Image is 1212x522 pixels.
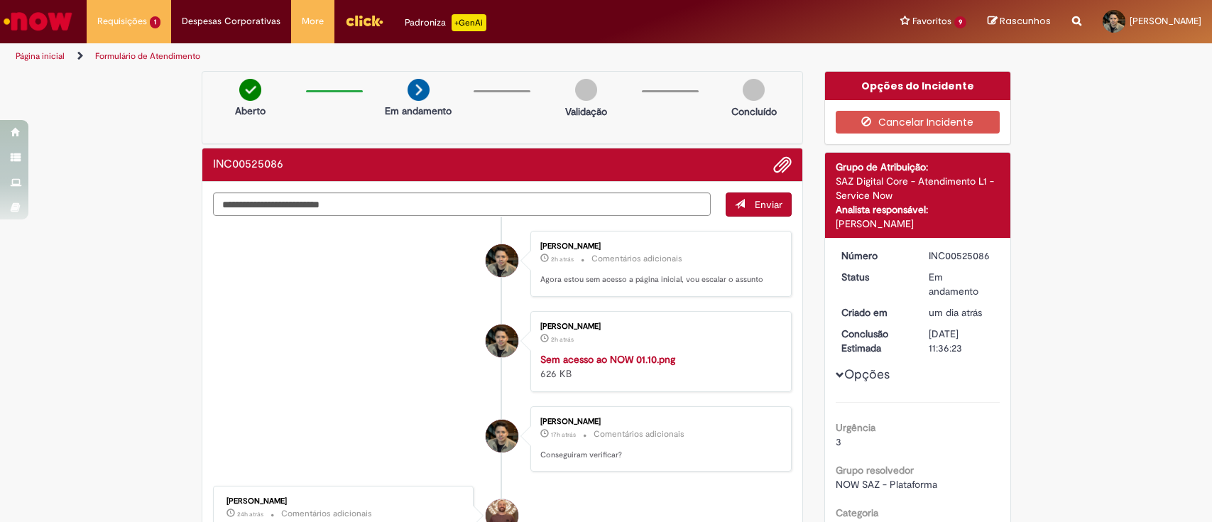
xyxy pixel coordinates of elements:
span: 1 [150,16,160,28]
div: [PERSON_NAME] [540,242,777,251]
img: ServiceNow [1,7,75,36]
div: Leandro Alves Caldeira [486,325,518,357]
a: Formulário de Atendimento [95,50,200,62]
small: Comentários adicionais [281,508,372,520]
dt: Conclusão Estimada [831,327,918,355]
textarea: Digite sua mensagem aqui... [213,192,711,217]
img: check-circle-green.png [239,79,261,101]
a: Sem acesso ao NOW 01.10.png [540,353,675,366]
img: arrow-next.png [408,79,430,101]
div: Leandro Alves Caldeira [486,420,518,452]
span: Favoritos [912,14,951,28]
span: Rascunhos [1000,14,1051,28]
span: Despesas Corporativas [182,14,280,28]
small: Comentários adicionais [594,428,684,440]
span: Enviar [755,198,782,211]
span: 2h atrás [551,255,574,263]
div: Leandro Alves Caldeira [486,244,518,277]
p: Conseguiram verificar? [540,450,777,461]
a: Página inicial [16,50,65,62]
dt: Status [831,270,918,284]
div: [PERSON_NAME] [836,217,1000,231]
span: 17h atrás [551,430,576,439]
p: Em andamento [385,104,452,118]
time: 30/09/2025 17:03:12 [551,430,576,439]
span: 24h atrás [237,510,263,518]
div: Em andamento [929,270,995,298]
p: Validação [565,104,607,119]
p: Aberto [235,104,266,118]
div: [PERSON_NAME] [226,497,463,506]
time: 30/09/2025 09:36:23 [929,306,982,319]
div: Opções do Incidente [825,72,1010,100]
div: [PERSON_NAME] [540,322,777,331]
time: 30/09/2025 10:36:43 [237,510,263,518]
dt: Número [831,249,918,263]
span: 9 [954,16,966,28]
span: um dia atrás [929,306,982,319]
b: Urgência [836,421,875,434]
time: 01/10/2025 08:30:45 [551,335,574,344]
span: Requisições [97,14,147,28]
div: 626 KB [540,352,777,381]
div: [DATE] 11:36:23 [929,327,995,355]
div: SAZ Digital Core - Atendimento L1 - Service Now [836,174,1000,202]
time: 01/10/2025 08:31:31 [551,255,574,263]
span: [PERSON_NAME] [1130,15,1201,27]
div: Padroniza [405,14,486,31]
p: Agora estou sem acesso a página inicial, vou escalar o assunto [540,274,777,286]
div: 30/09/2025 09:36:23 [929,305,995,320]
span: 3 [836,435,841,448]
h2: INC00525086 Histórico de tíquete [213,158,283,171]
div: INC00525086 [929,249,995,263]
img: img-circle-grey.png [743,79,765,101]
b: Grupo resolvedor [836,464,914,477]
button: Enviar [726,192,792,217]
span: NOW SAZ - Plataforma [836,478,937,491]
ul: Trilhas de página [11,43,797,70]
b: Categoria [836,506,878,519]
img: img-circle-grey.png [575,79,597,101]
dt: Criado em [831,305,918,320]
p: Concluído [731,104,777,119]
a: Rascunhos [988,15,1051,28]
p: +GenAi [452,14,486,31]
div: [PERSON_NAME] [540,418,777,426]
div: Analista responsável: [836,202,1000,217]
button: Cancelar Incidente [836,111,1000,134]
span: More [302,14,324,28]
img: click_logo_yellow_360x200.png [345,10,383,31]
span: 2h atrás [551,335,574,344]
div: Grupo de Atribuição: [836,160,1000,174]
button: Adicionar anexos [773,156,792,174]
small: Comentários adicionais [591,253,682,265]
